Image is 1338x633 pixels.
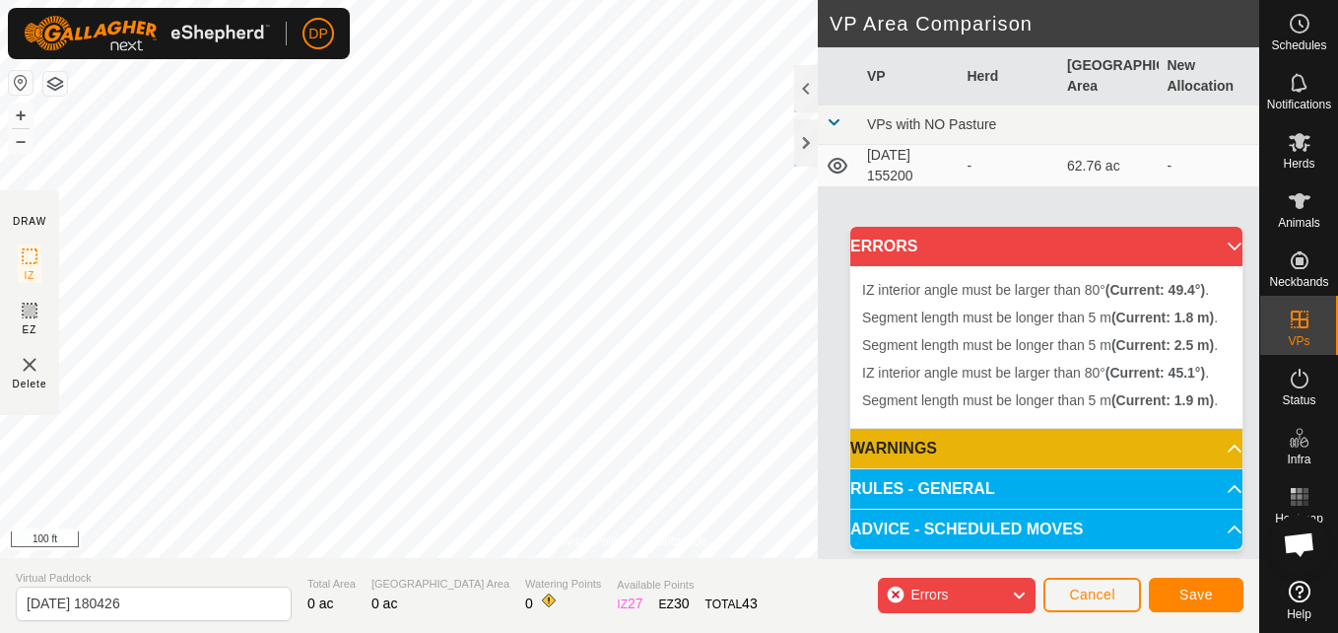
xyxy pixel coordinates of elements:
button: + [9,104,33,127]
a: Contact Us [649,532,707,550]
span: IZ [25,268,35,283]
span: Animals [1278,217,1320,229]
p-accordion-header: ERRORS [850,227,1242,266]
span: Herds [1283,158,1314,170]
span: ADVICE - SCHEDULED MOVES [850,522,1083,537]
span: Segment length must be longer than 5 m . [862,392,1218,408]
span: Help [1287,608,1311,620]
p-accordion-header: WARNINGS [850,429,1242,468]
span: [GEOGRAPHIC_DATA] Area [371,576,509,593]
button: – [9,129,33,153]
b: (Current: 2.5 m) [1111,337,1214,353]
span: WARNINGS [850,441,937,457]
img: VP [18,353,41,377]
span: Errors [910,587,948,602]
span: Schedules [1271,39,1326,51]
span: Available Points [617,577,757,594]
p-accordion-header: RULES - GENERAL [850,469,1242,509]
span: 0 ac [307,596,333,611]
a: Help [1260,573,1338,628]
p-accordion-content: ERRORS [850,266,1242,428]
a: Privacy Policy [552,532,626,550]
span: 43 [742,596,758,611]
span: Segment length must be longer than 5 m . [862,337,1218,353]
span: Delete [13,377,47,391]
span: DP [308,24,327,44]
b: (Current: 45.1°) [1105,365,1205,381]
a: Open chat [1270,515,1329,574]
span: 0 [525,596,533,611]
span: Total Area [307,576,356,593]
span: Cancel [1069,587,1115,602]
b: (Current: 1.8 m) [1111,310,1214,325]
span: Heatmap [1275,513,1323,525]
div: IZ [617,594,642,614]
span: Watering Points [525,576,601,593]
span: IZ interior angle must be larger than 80° . [862,365,1209,381]
span: Save [1179,587,1213,602]
span: Status [1282,394,1315,406]
button: Save [1149,578,1243,612]
span: ERRORS [850,239,917,254]
p-accordion-header: ADVICE - SCHEDULED MOVES [850,510,1242,549]
span: EZ [23,322,37,337]
th: New Allocation [1159,47,1259,105]
span: 0 ac [371,596,397,611]
span: Notifications [1267,99,1331,110]
div: - [967,156,1051,176]
span: 27 [628,596,643,611]
span: Infra [1287,454,1310,465]
span: Neckbands [1269,276,1328,288]
td: [DATE] 155200 [859,145,960,187]
img: Gallagher Logo [24,16,270,51]
button: Map Layers [43,72,67,96]
td: 62.76 ac [1059,145,1160,187]
div: EZ [659,594,690,614]
td: - [1159,145,1259,187]
span: 30 [674,596,690,611]
b: (Current: 49.4°) [1105,282,1205,298]
div: DRAW [13,214,46,229]
span: Segment length must be longer than 5 m . [862,310,1218,325]
th: VP [859,47,960,105]
span: IZ interior angle must be larger than 80° . [862,282,1209,298]
span: VPs [1288,335,1309,347]
b: (Current: 1.9 m) [1111,392,1214,408]
h2: VP Area Comparison [830,12,1259,35]
div: TOTAL [705,594,758,614]
th: Herd [959,47,1059,105]
span: RULES - GENERAL [850,481,995,497]
span: VPs with NO Pasture [867,116,997,132]
span: Virtual Paddock [16,570,292,587]
th: [GEOGRAPHIC_DATA] Area [1059,47,1160,105]
button: Cancel [1043,578,1141,612]
button: Reset Map [9,71,33,95]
